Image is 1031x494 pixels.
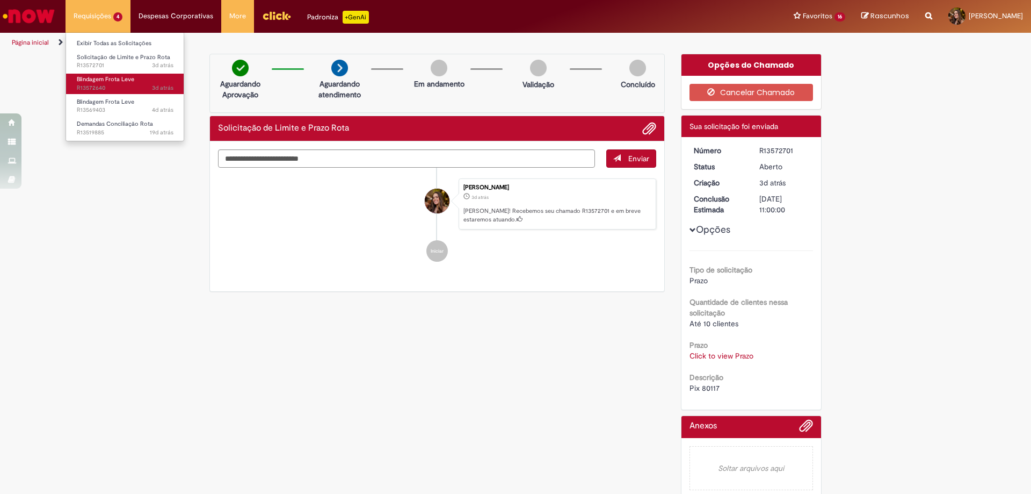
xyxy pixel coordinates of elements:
[689,84,814,101] button: Cancelar Chamado
[686,177,752,188] dt: Criação
[343,11,369,24] p: +GenAi
[689,373,723,382] b: Descrição
[232,60,249,76] img: check-circle-green.png
[759,178,786,188] span: 3d atrás
[861,11,909,22] a: Rascunhos
[629,60,646,76] img: img-circle-grey.png
[152,61,173,69] time: 27/09/2025 09:27:23
[218,168,656,273] ul: Histórico de tíquete
[77,84,173,92] span: R13572640
[8,33,679,53] ul: Trilhas de página
[834,12,845,22] span: 16
[471,194,489,201] span: 3d atrás
[689,265,752,275] b: Tipo de solicitação
[66,118,184,138] a: Aberto R13519885 : Demandas Conciliação Rota
[686,161,752,172] dt: Status
[66,74,184,94] a: Aberto R13572640 : Blindagem Frota Leve
[218,149,595,168] textarea: Digite sua mensagem aqui...
[686,194,752,215] dt: Conclusão Estimada
[606,149,656,168] button: Enviar
[689,340,708,350] b: Prazo
[681,54,822,76] div: Opções do Chamado
[463,207,650,224] p: [PERSON_NAME]! Recebemos seu chamado R13572701 e em breve estaremos atuando.
[799,419,813,438] button: Adicionar anexos
[689,446,814,490] em: Soltar arquivos aqui
[218,178,656,230] li: Ana Clara Lopes Maciel
[12,38,49,47] a: Página inicial
[139,11,213,22] span: Despesas Corporativas
[969,11,1023,20] span: [PERSON_NAME]
[77,53,170,61] span: Solicitação de Limite e Prazo Rota
[689,383,720,393] span: Pix 80117
[522,79,554,90] p: Validação
[689,421,717,431] h2: Anexos
[759,161,809,172] div: Aberto
[150,128,173,137] span: 19d atrás
[152,84,173,92] span: 3d atrás
[77,75,134,83] span: Blindagem Frota Leve
[471,194,489,201] time: 27/09/2025 09:27:22
[77,120,153,128] span: Demandas Conciliação Rota
[77,128,173,137] span: R13519885
[642,121,656,135] button: Adicionar anexos
[152,61,173,69] span: 3d atrás
[689,276,708,285] span: Prazo
[414,78,464,89] p: Em andamento
[431,60,447,76] img: img-circle-grey.png
[152,84,173,92] time: 27/09/2025 08:23:44
[66,32,184,141] ul: Requisições
[870,11,909,21] span: Rascunhos
[74,11,111,22] span: Requisições
[689,319,738,328] span: Até 10 clientes
[307,11,369,24] div: Padroniza
[621,79,655,90] p: Concluído
[262,8,291,24] img: click_logo_yellow_360x200.png
[152,106,173,114] time: 26/09/2025 09:37:52
[759,145,809,156] div: R13572701
[628,154,649,163] span: Enviar
[229,11,246,22] span: More
[803,11,832,22] span: Favoritos
[759,177,809,188] div: 27/09/2025 09:27:22
[77,61,173,70] span: R13572701
[77,98,134,106] span: Blindagem Frota Leve
[686,145,752,156] dt: Número
[152,106,173,114] span: 4d atrás
[689,351,753,361] a: Click to view Prazo
[759,178,786,188] time: 27/09/2025 09:27:22
[689,121,778,131] span: Sua solicitação foi enviada
[463,184,650,191] div: [PERSON_NAME]
[530,60,547,76] img: img-circle-grey.png
[66,96,184,116] a: Aberto R13569403 : Blindagem Frota Leve
[77,106,173,114] span: R13569403
[331,60,348,76] img: arrow-next.png
[1,5,56,27] img: ServiceNow
[314,78,366,100] p: Aguardando atendimento
[759,194,809,215] div: [DATE] 11:00:00
[113,12,122,22] span: 4
[66,38,184,49] a: Exibir Todas as Solicitações
[150,128,173,137] time: 11/09/2025 09:13:24
[425,189,449,213] div: Ana Clara Lopes Maciel
[214,78,266,100] p: Aguardando Aprovação
[66,52,184,71] a: Aberto R13572701 : Solicitação de Limite e Prazo Rota
[218,124,349,133] h2: Solicitação de Limite e Prazo Rota Histórico de tíquete
[689,297,788,318] b: Quantidade de clientes nessa solicitação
